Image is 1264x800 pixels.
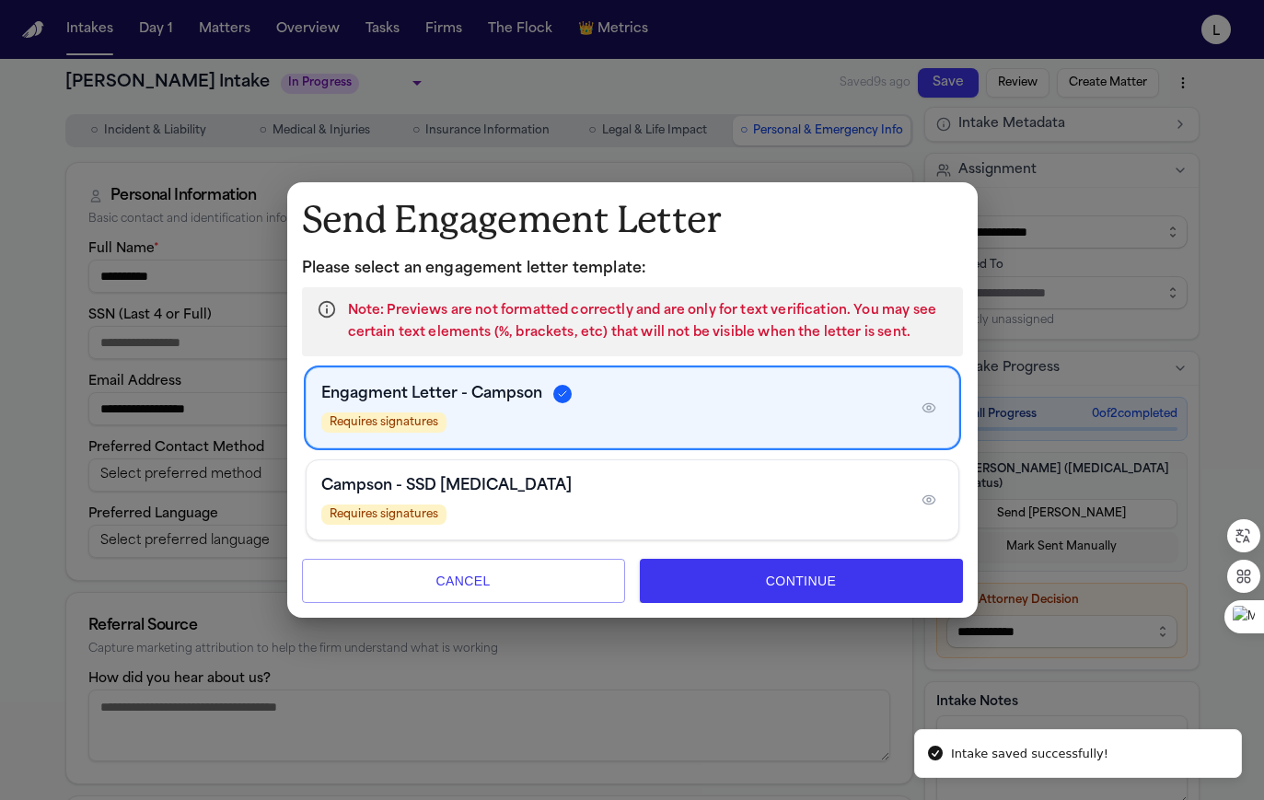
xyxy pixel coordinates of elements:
[321,504,446,525] span: Requires signatures
[348,300,948,344] p: Note: Previews are not formatted correctly and are only for text verification. You may see certai...
[951,745,1108,763] div: Intake saved successfully!
[302,258,963,280] p: Please select an engagement letter template:
[914,393,944,423] button: Preview template
[302,197,963,243] h1: Send Engagement Letter
[914,485,944,515] button: Preview template
[321,412,446,433] span: Requires signatures
[321,383,542,405] h3: Engagment Letter - Campson
[321,475,572,497] h3: Campson - SSD [MEDICAL_DATA]
[302,559,625,603] button: Cancel
[640,559,963,603] button: Continue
